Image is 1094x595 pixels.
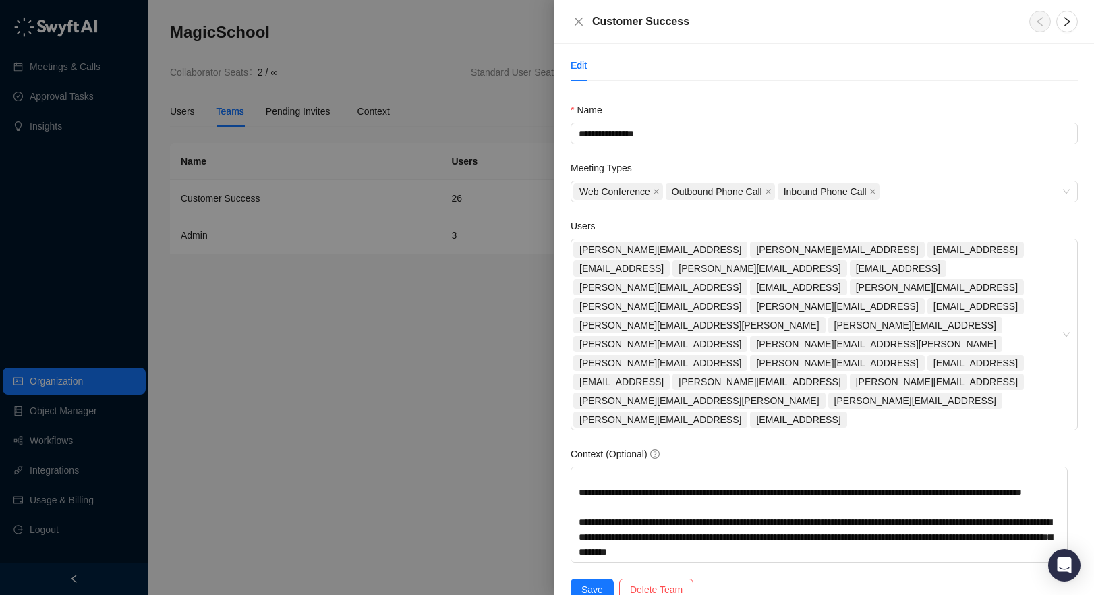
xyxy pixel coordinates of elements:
span: [EMAIL_ADDRESS] [933,356,1018,370]
span: [PERSON_NAME][EMAIL_ADDRESS] [579,412,741,427]
span: [PERSON_NAME][EMAIL_ADDRESS] [756,299,918,314]
span: scott@magicschool.ai [672,260,846,277]
span: [EMAIL_ADDRESS] [856,261,940,276]
span: [EMAIL_ADDRESS] [756,412,840,427]
span: Inbound Phone Call [784,184,867,199]
span: nikky@magicschool.ai [927,242,1024,258]
span: [PERSON_NAME][EMAIL_ADDRESS] [756,356,918,370]
h5: Customer Success [592,13,689,30]
label: Context (Optional) [571,447,669,461]
span: amanda@magicschool.ai [573,412,747,428]
span: alemayehu@magicschool.ai [850,279,1024,295]
span: [PERSON_NAME][EMAIL_ADDRESS][PERSON_NAME] [756,337,996,351]
span: [PERSON_NAME][EMAIL_ADDRESS] [579,337,741,351]
span: [EMAIL_ADDRESS] [756,280,840,295]
span: richard@magicschool.ai [573,336,747,352]
span: bethany@magicschool.ai [672,374,846,390]
span: [PERSON_NAME][EMAIL_ADDRESS] [856,280,1018,295]
span: stacy@magicschool.ai [828,393,1002,409]
span: priyanka@magicschool.ai [927,355,1024,371]
span: jasmine@magicschool.ai [850,260,946,277]
label: Name [571,103,612,117]
span: Outbound Phone Call [666,183,775,200]
span: Outbound Phone Call [672,184,762,199]
span: steven@magicschool.ai [850,374,1024,390]
span: [PERSON_NAME][EMAIL_ADDRESS][PERSON_NAME] [579,318,819,333]
span: [PERSON_NAME][EMAIL_ADDRESS] [579,299,741,314]
label: Users [571,219,604,233]
textarea: Context (Optional) [571,467,1068,563]
button: Close [571,13,587,30]
span: [PERSON_NAME][EMAIL_ADDRESS] [679,374,840,389]
span: Inbound Phone Call [778,183,880,200]
span: [EMAIL_ADDRESS] [933,299,1018,314]
span: question-circle [650,449,660,459]
span: close [765,188,772,195]
span: ayianna@magicschool.ai [573,374,670,390]
span: Web Conference [573,183,663,200]
span: [PERSON_NAME][EMAIL_ADDRESS] [579,356,741,370]
span: close [869,188,876,195]
span: evan@magicschool.ai [927,298,1024,314]
span: antonela@magicschool.ai [573,242,747,258]
span: [PERSON_NAME][EMAIL_ADDRESS] [834,318,996,333]
span: [EMAIL_ADDRESS] [579,261,664,276]
span: brittany@magicschool.ai [750,279,846,295]
span: [PERSON_NAME][EMAIL_ADDRESS] [679,261,840,276]
label: Meeting Types [571,161,641,175]
span: [PERSON_NAME][EMAIL_ADDRESS] [834,393,996,408]
span: lydia@magicschool.ai [573,279,747,295]
span: blaine@magicschool.ai [750,298,924,314]
span: brandon.williams@magicschool.ai [750,336,1002,352]
span: [EMAIL_ADDRESS] [933,242,1018,257]
span: rupal@magicschool.ai [750,242,924,258]
span: laura.eldridge@magicschool.ai [573,317,826,333]
span: Web Conference [579,184,650,199]
div: Open Intercom Messenger [1048,549,1081,582]
span: sarah@magicschool.ai [750,355,924,371]
span: [PERSON_NAME][EMAIL_ADDRESS] [579,280,741,295]
input: Name [571,123,1078,144]
span: tonya.kelly@magicschool.ai [573,393,826,409]
span: [PERSON_NAME][EMAIL_ADDRESS] [856,374,1018,389]
span: [PERSON_NAME][EMAIL_ADDRESS][PERSON_NAME] [579,393,819,408]
span: [EMAIL_ADDRESS] [579,374,664,389]
span: [PERSON_NAME][EMAIL_ADDRESS] [579,242,741,257]
span: iqra@magicschool.ai [573,260,670,277]
span: [PERSON_NAME][EMAIL_ADDRESS] [756,242,918,257]
span: close [573,16,584,27]
span: billy@magicschool.ai [573,355,747,371]
span: chandani@magicschool.ai [750,412,846,428]
span: close [653,188,660,195]
div: Edit [571,58,587,73]
span: jose@magicschool.ai [828,317,1002,333]
span: right [1062,16,1072,27]
span: natasha@magicschool.ai [573,298,747,314]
